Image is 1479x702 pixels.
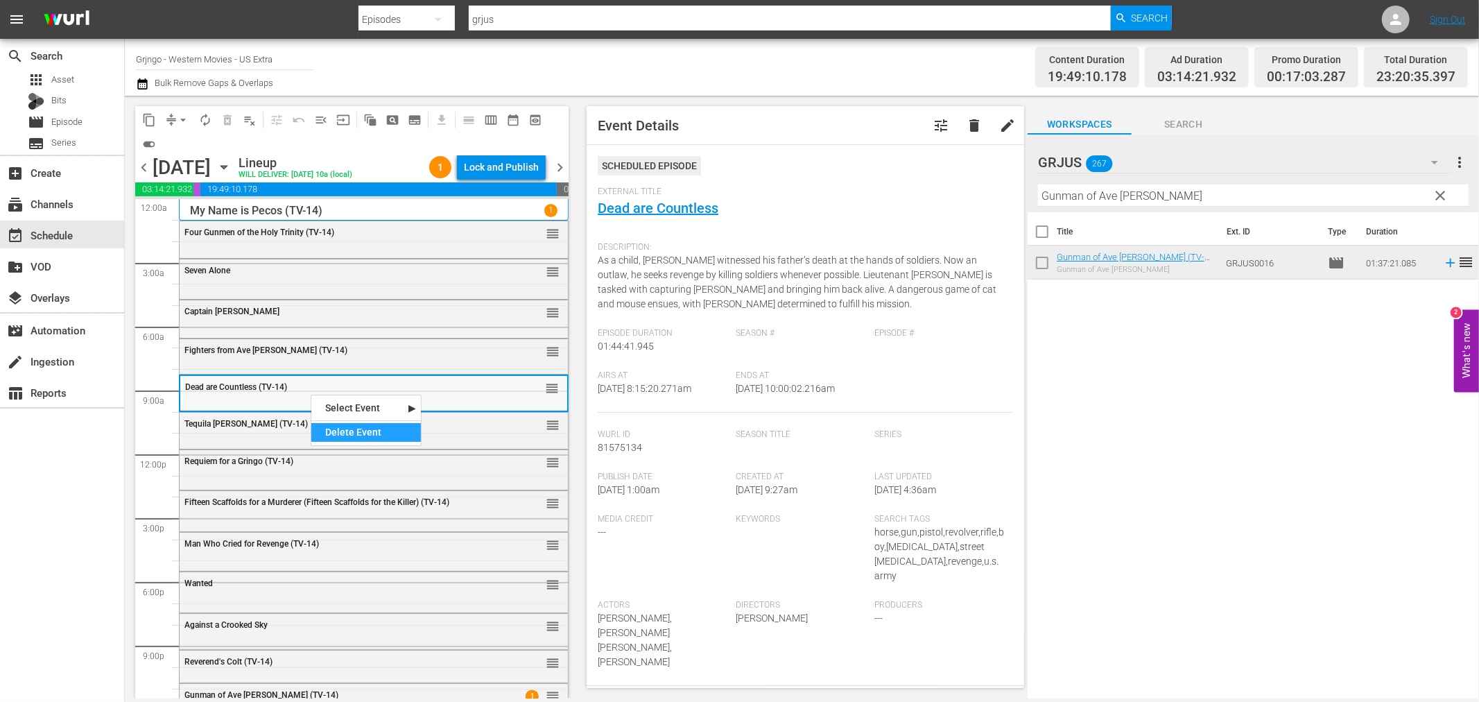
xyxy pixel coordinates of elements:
span: reorder [545,381,559,396]
button: edit [991,109,1024,142]
a: Gunman of Ave [PERSON_NAME] (TV-14) [1057,252,1210,273]
div: Gunman of Ave [PERSON_NAME] [1057,265,1215,274]
span: --- [874,613,883,624]
div: Content Duration [1048,50,1127,69]
span: 19:49:10.178 [200,182,557,196]
button: clear [1429,184,1451,206]
span: Media Credit [598,514,729,525]
span: reorder [546,455,560,470]
span: horse,gun,pistol,revolver,rifle,boy,[MEDICAL_DATA],street [MEDICAL_DATA],revenge,u.s. army [874,526,1004,581]
span: As a child, [PERSON_NAME] witnessed his father’s death at the hands of soldiers. Now an outlaw, h... [598,255,996,309]
span: [DATE] 9:27am [736,484,798,495]
span: [DATE] 4:36am [874,484,936,495]
button: reorder [546,496,560,510]
span: VOD [7,259,24,275]
span: Requiem for a Gringo (TV-14) [184,456,293,466]
button: reorder [546,264,560,278]
span: Search [7,48,24,65]
span: Series [874,429,1006,440]
span: Seven Alone [184,266,230,275]
span: Overlays [7,290,24,307]
span: Tequila [PERSON_NAME] (TV-14) [184,419,308,429]
span: Revert to Primary Episode [288,109,310,131]
a: Sign Out [1430,14,1466,25]
span: 23:20:35.397 [1376,69,1455,85]
button: Open Feedback Widget [1454,310,1479,393]
th: Type [1320,212,1358,251]
span: --- [598,526,606,538]
span: 19:49:10.178 [1048,69,1127,85]
svg: Add to Schedule [1443,255,1458,271]
span: 03:14:21.932 [135,182,193,196]
span: subtitles_outlined [408,113,422,127]
span: Reverend's Colt (TV-14) [184,657,273,667]
span: Automation [7,323,24,339]
span: clear [1433,187,1449,204]
span: Captain [PERSON_NAME] [184,307,279,316]
div: Delete Event [311,423,421,442]
span: Wurl Id [598,429,729,440]
span: Keywords [736,514,868,525]
span: Search [1132,6,1168,31]
button: reorder [546,305,560,319]
button: reorder [546,577,560,591]
span: Producers [874,600,1006,611]
span: autorenew_outlined [198,113,212,127]
span: pageview_outlined [386,113,399,127]
button: reorder [546,418,560,431]
p: 1 [548,205,553,215]
span: preview_outlined [528,113,542,127]
span: Bulk Remove Gaps & Overlaps [153,78,273,88]
span: 1 [429,162,451,173]
span: Asset [28,71,44,88]
span: reorder [546,577,560,592]
span: chevron_right [551,159,569,176]
span: edit [999,117,1016,134]
span: Loop Content [194,109,216,131]
button: delete [958,109,991,142]
button: Search [1111,6,1172,31]
span: Man Who Cried for Revenge (TV-14) [184,539,319,549]
span: 01:44:41.945 [598,341,654,352]
span: Select an event to delete [216,109,239,131]
span: [DATE] 8:15:20.271am [598,383,691,394]
div: Total Duration [1376,50,1455,69]
span: Fill episodes with ad slates [310,109,332,131]
span: Episode # [874,328,1006,339]
p: My Name is Pecos (TV-14) [190,204,322,217]
button: reorder [546,226,560,240]
span: date_range_outlined [506,113,520,127]
span: Episode Duration [598,328,729,339]
span: Directors [736,600,868,611]
span: Series [51,136,76,150]
span: Search Tags [874,514,1006,525]
span: Ingestion [7,354,24,370]
span: 00:17:03.287 [1267,69,1346,85]
span: Episode [1329,255,1345,271]
span: 81575134 [598,442,642,453]
button: more_vert [1452,146,1469,179]
span: Airs At [598,370,729,382]
th: Title [1057,212,1218,251]
span: 24 hours Lineup View is ON [138,133,160,155]
span: Gunman of Ave [PERSON_NAME] (TV-14) [184,690,338,700]
th: Ext. ID [1218,212,1320,251]
span: Create Series Block [404,109,426,131]
span: toggle_on [142,137,156,151]
span: reorder [546,496,560,511]
span: reorder [546,656,560,671]
div: Bits [28,93,44,110]
span: Fifteen Scaffolds for a Murderer (Fifteen Scaffolds for the Killer) (TV-14) [184,497,449,507]
div: [DATE] [153,156,211,179]
div: 2 [1451,307,1462,318]
a: Dead are Countless [598,200,718,216]
span: Event Details [598,117,679,134]
span: Season Title [736,429,868,440]
td: GRJUS0016 [1220,246,1323,280]
span: Bits [51,94,67,108]
div: Select Event [311,399,421,418]
span: Actors [598,600,729,611]
span: [PERSON_NAME] [736,613,808,624]
div: Lineup [239,155,352,171]
span: reorder [546,305,560,320]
